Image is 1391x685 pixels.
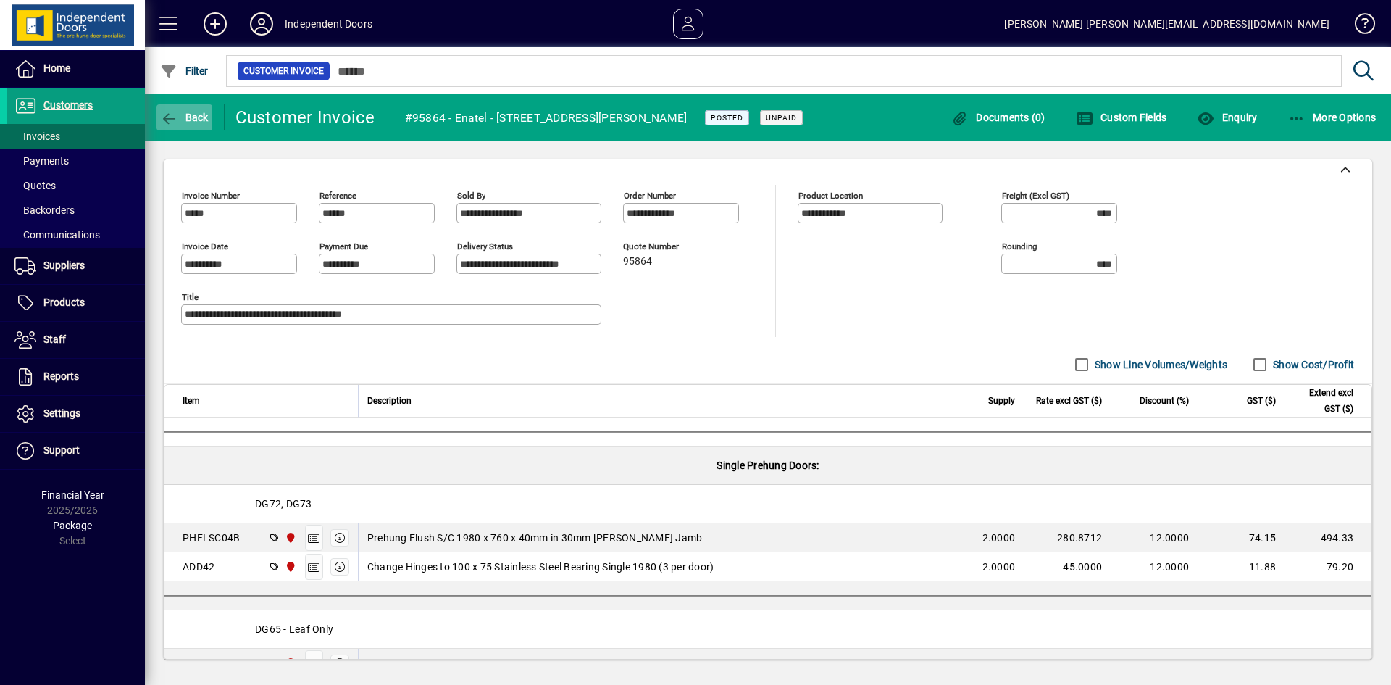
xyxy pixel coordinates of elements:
[183,656,220,671] div: FLSC09
[43,333,66,345] span: Staff
[948,104,1049,130] button: Documents (0)
[285,12,372,36] div: Independent Doors
[367,656,557,671] span: 2.400 x 810 x 38mm MDF Flush S/C door
[982,560,1016,574] span: 2.0000
[623,256,652,267] span: 95864
[164,610,1371,648] div: DG65 - Leaf Only
[1270,357,1354,372] label: Show Cost/Profit
[1198,523,1285,552] td: 74.15
[14,204,75,216] span: Backorders
[156,58,212,84] button: Filter
[43,260,85,271] span: Suppliers
[1111,649,1198,678] td: 12.0000
[1285,523,1371,552] td: 494.33
[164,447,1371,484] div: Single Prehung Doors:
[1076,112,1167,123] span: Custom Fields
[7,223,145,247] a: Communications
[367,531,703,545] span: Prehung Flush S/C 1980 x 760 x 40mm in 30mm [PERSON_NAME] Jamb
[457,191,485,201] mat-label: Sold by
[243,64,324,78] span: Customer Invoice
[43,99,93,111] span: Customers
[1004,12,1329,36] div: [PERSON_NAME] [PERSON_NAME][EMAIL_ADDRESS][DOMAIN_NAME]
[982,656,1016,671] span: 1.0000
[43,444,80,456] span: Support
[988,393,1015,409] span: Supply
[1247,393,1276,409] span: GST ($)
[183,560,214,574] div: ADD42
[405,107,688,130] div: #95864 - Enatel - [STREET_ADDRESS][PERSON_NAME]
[367,393,412,409] span: Description
[238,11,285,37] button: Profile
[1002,241,1037,252] mat-label: Rounding
[1111,523,1198,552] td: 12.0000
[281,559,298,575] span: Christchurch
[183,393,200,409] span: Item
[7,359,145,395] a: Reports
[7,433,145,469] a: Support
[1294,385,1353,417] span: Extend excl GST ($)
[1033,531,1102,545] div: 280.8712
[1033,560,1102,574] div: 45.0000
[1288,112,1377,123] span: More Options
[41,489,104,501] span: Financial Year
[319,241,368,252] mat-label: Payment due
[982,531,1016,545] span: 2.0000
[43,296,85,308] span: Products
[1002,191,1069,201] mat-label: Freight (excl GST)
[235,106,375,129] div: Customer Invoice
[1285,104,1380,130] button: More Options
[1072,104,1171,130] button: Custom Fields
[182,292,199,302] mat-label: Title
[1111,552,1198,581] td: 12.0000
[156,104,212,130] button: Back
[623,242,710,252] span: Quote number
[145,104,225,130] app-page-header-button: Back
[1193,104,1261,130] button: Enquiry
[1344,3,1373,50] a: Knowledge Base
[7,173,145,198] a: Quotes
[1140,393,1189,409] span: Discount (%)
[1197,112,1257,123] span: Enquiry
[182,191,240,201] mat-label: Invoice number
[281,655,298,671] span: Christchurch
[14,229,100,241] span: Communications
[182,241,228,252] mat-label: Invoice date
[1033,656,1102,671] div: 264.9512
[281,530,298,546] span: Christchurch
[7,124,145,149] a: Invoices
[14,130,60,142] span: Invoices
[798,191,863,201] mat-label: Product location
[7,51,145,87] a: Home
[319,191,356,201] mat-label: Reference
[7,285,145,321] a: Products
[7,149,145,173] a: Payments
[457,241,513,252] mat-label: Delivery status
[951,112,1045,123] span: Documents (0)
[624,191,676,201] mat-label: Order number
[1092,357,1227,372] label: Show Line Volumes/Weights
[7,396,145,432] a: Settings
[14,180,56,191] span: Quotes
[43,62,70,74] span: Home
[1198,552,1285,581] td: 11.88
[7,322,145,358] a: Staff
[14,155,69,167] span: Payments
[160,65,209,77] span: Filter
[160,112,209,123] span: Back
[1285,649,1371,678] td: 233.16
[7,198,145,223] a: Backorders
[711,113,743,123] span: Posted
[43,407,80,419] span: Settings
[1285,552,1371,581] td: 79.20
[43,370,79,382] span: Reports
[367,560,714,574] span: Change Hinges to 100 x 75 Stainless Steel Bearing Single 1980 (3 per door)
[1198,649,1285,678] td: 34.97
[164,485,1371,523] div: DG72, DG73
[183,531,240,545] div: PHFLSC04B
[766,113,797,123] span: Unpaid
[7,248,145,284] a: Suppliers
[1036,393,1102,409] span: Rate excl GST ($)
[192,11,238,37] button: Add
[53,520,92,531] span: Package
